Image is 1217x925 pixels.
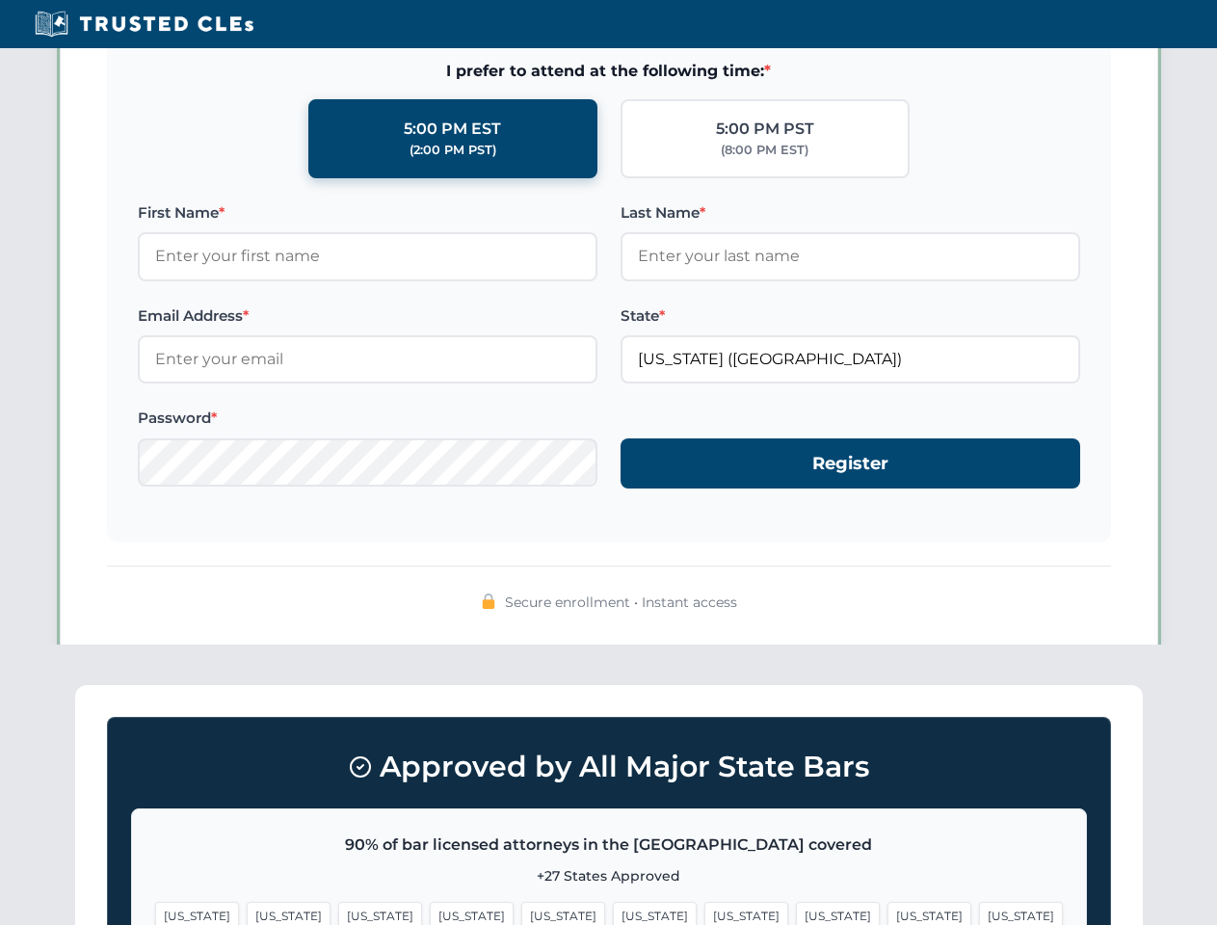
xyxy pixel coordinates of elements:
[404,117,501,142] div: 5:00 PM EST
[621,232,1080,280] input: Enter your last name
[621,438,1080,489] button: Register
[721,141,808,160] div: (8:00 PM EST)
[410,141,496,160] div: (2:00 PM PST)
[138,335,597,383] input: Enter your email
[481,594,496,609] img: 🔒
[131,741,1087,793] h3: Approved by All Major State Bars
[621,335,1080,383] input: Arizona (AZ)
[138,407,597,430] label: Password
[505,592,737,613] span: Secure enrollment • Instant access
[621,201,1080,225] label: Last Name
[155,865,1063,886] p: +27 States Approved
[138,304,597,328] label: Email Address
[138,59,1080,84] span: I prefer to attend at the following time:
[716,117,814,142] div: 5:00 PM PST
[621,304,1080,328] label: State
[138,201,597,225] label: First Name
[155,832,1063,858] p: 90% of bar licensed attorneys in the [GEOGRAPHIC_DATA] covered
[138,232,597,280] input: Enter your first name
[29,10,259,39] img: Trusted CLEs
